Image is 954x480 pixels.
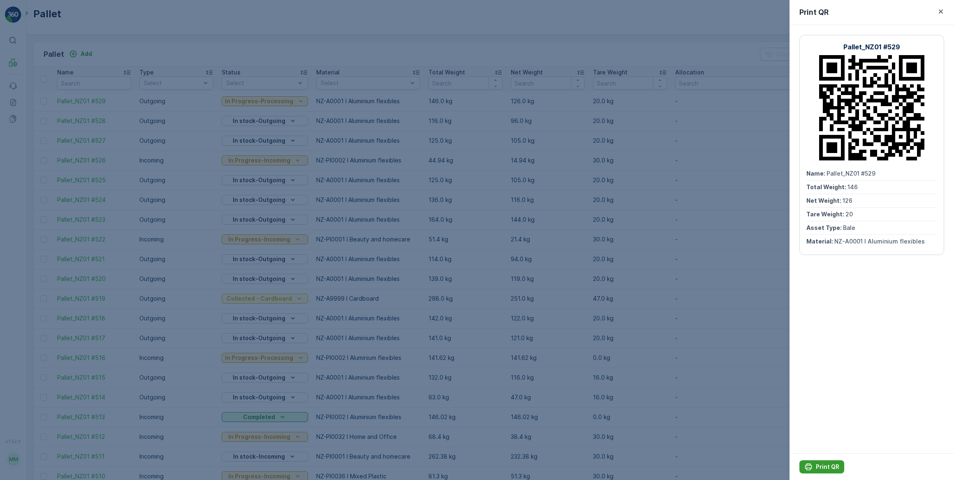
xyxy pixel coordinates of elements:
p: Pallet_NZ01 #529 [843,42,900,52]
span: 126 [843,197,852,204]
span: Material : [806,238,834,245]
span: Total Weight : [806,183,847,190]
p: Print QR [816,463,839,471]
p: Print QR [799,7,829,18]
span: Net Weight : [806,197,843,204]
span: Name : [806,170,827,177]
span: Bale [843,224,855,231]
span: 20 [845,211,853,218]
span: NZ-A0001 I Aluminium flexibles [834,238,925,245]
span: Tare Weight : [806,211,845,218]
span: Asset Type : [806,224,843,231]
span: Pallet_NZ01 #529 [827,170,875,177]
span: 146 [847,183,858,190]
button: Print QR [799,460,844,473]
